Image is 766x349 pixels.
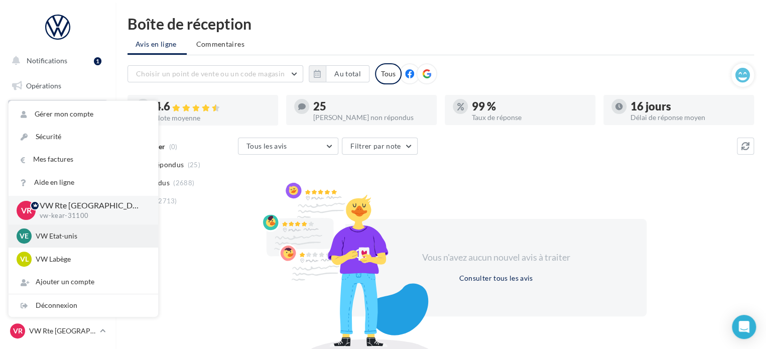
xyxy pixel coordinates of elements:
[455,272,537,284] button: Consulter tous les avis
[630,114,746,121] div: Délai de réponse moyen
[6,284,109,314] a: Campagnes DataOnDemand
[313,101,429,112] div: 25
[9,148,158,171] a: Mes factures
[6,226,109,247] a: Calendrier
[40,211,142,220] p: vw-kear-31100
[238,138,338,155] button: Tous les avis
[188,161,200,169] span: (25)
[6,50,105,71] button: Notifications 1
[472,101,587,112] div: 99 %
[20,254,29,264] span: VL
[9,271,158,293] div: Ajouter un compte
[29,326,96,336] p: VW Rte [GEOGRAPHIC_DATA]
[9,126,158,148] a: Sécurité
[6,201,109,222] a: Médiathèque
[6,176,109,197] a: Contacts
[27,56,67,65] span: Notifications
[20,231,29,241] span: VE
[26,81,61,90] span: Opérations
[630,101,746,112] div: 16 jours
[375,63,402,84] div: Tous
[472,114,587,121] div: Taux de réponse
[6,151,109,172] a: Campagnes
[156,197,177,205] span: (2713)
[8,321,107,340] a: VR VW Rte [GEOGRAPHIC_DATA]
[21,204,32,216] span: VR
[313,114,429,121] div: [PERSON_NAME] non répondus
[410,251,582,264] div: Vous n'avez aucun nouvel avis à traiter
[6,251,109,280] a: PLV et print personnalisable
[309,65,369,82] button: Au total
[94,57,101,65] div: 1
[40,200,142,211] p: VW Rte [GEOGRAPHIC_DATA]
[6,75,109,96] a: Opérations
[326,65,369,82] button: Au total
[6,126,109,147] a: Visibilité en ligne
[9,171,158,194] a: Aide en ligne
[246,142,287,150] span: Tous les avis
[342,138,418,155] button: Filtrer par note
[732,315,756,339] div: Open Intercom Messenger
[173,179,194,187] span: (2688)
[155,114,270,122] div: Note moyenne
[137,160,184,170] span: Non répondus
[6,100,109,122] a: Boîte de réception
[196,39,244,49] span: Commentaires
[36,254,146,264] p: VW Labège
[127,16,754,31] div: Boîte de réception
[36,231,146,241] p: VW Etat-unis
[9,294,158,317] div: Déconnexion
[9,103,158,126] a: Gérer mon compte
[13,326,23,336] span: VR
[127,65,303,82] button: Choisir un point de vente ou un code magasin
[155,101,270,112] div: 4.6
[136,69,285,78] span: Choisir un point de vente ou un code magasin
